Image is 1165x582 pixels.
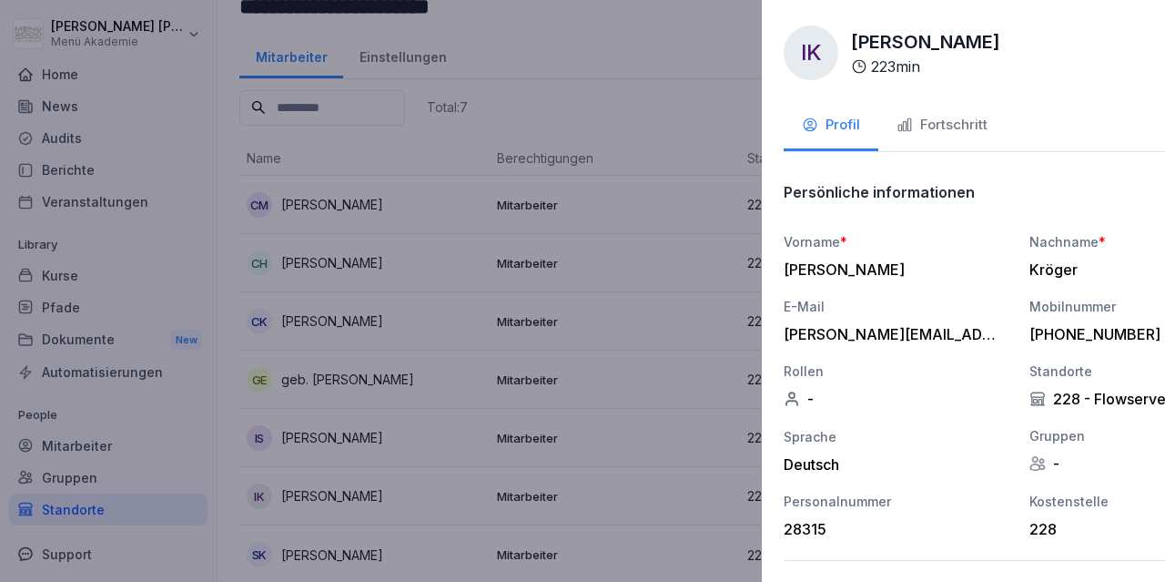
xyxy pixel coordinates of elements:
div: Personalnummer [784,492,1011,511]
button: Fortschritt [878,102,1006,151]
p: Persönliche informationen [784,183,975,201]
div: Vorname [784,232,1011,251]
div: [PERSON_NAME][EMAIL_ADDRESS][DOMAIN_NAME] [784,325,1002,343]
div: Profil [802,115,860,136]
div: [PERSON_NAME] [784,260,1002,279]
div: Fortschritt [897,115,988,136]
div: Deutsch [784,455,1011,474]
div: 28315 [784,520,1002,538]
p: 223 min [871,56,920,77]
div: IK [784,26,838,80]
div: Sprache [784,427,1011,446]
div: - [784,390,1011,408]
button: Profil [784,102,878,151]
div: Rollen [784,362,1011,381]
div: E-Mail [784,297,1011,316]
p: [PERSON_NAME] [851,28,1000,56]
